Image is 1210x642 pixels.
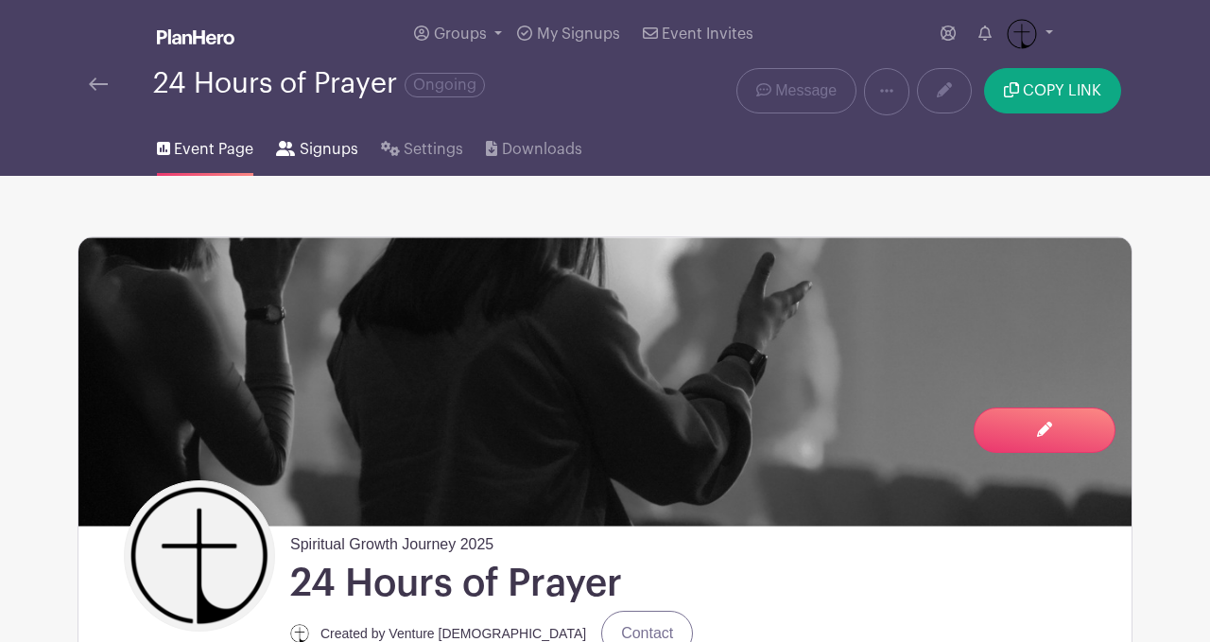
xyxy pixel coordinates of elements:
[502,138,582,161] span: Downloads
[157,115,253,176] a: Event Page
[78,237,1132,526] img: worshipnight-16.jpg
[320,626,586,641] small: Created by Venture [DEMOGRAPHIC_DATA]
[1023,83,1101,98] span: COPY LINK
[381,115,463,176] a: Settings
[537,26,620,42] span: My Signups
[276,115,357,176] a: Signups
[404,138,463,161] span: Settings
[662,26,753,42] span: Event Invites
[775,79,837,102] span: Message
[300,138,358,161] span: Signups
[405,73,485,97] span: Ongoing
[486,115,581,176] a: Downloads
[736,68,856,113] a: Message
[290,560,622,607] h1: 24 Hours of Prayer
[153,68,485,99] div: 24 Hours of Prayer
[984,68,1121,113] button: COPY LINK
[157,29,234,44] img: logo_white-6c42ec7e38ccf1d336a20a19083b03d10ae64f83f12c07503d8b9e83406b4c7d.svg
[434,26,487,42] span: Groups
[129,485,270,627] img: VCC_CrossOnly_Black.png
[89,78,108,91] img: back-arrow-29a5d9b10d5bd6ae65dc969a981735edf675c4d7a1fe02e03b50dbd4ba3cdb55.svg
[174,138,253,161] span: Event Page
[290,526,493,556] span: Spiritual Growth Journey 2025
[1007,19,1037,49] img: VCC_CrossOnly_Black.png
